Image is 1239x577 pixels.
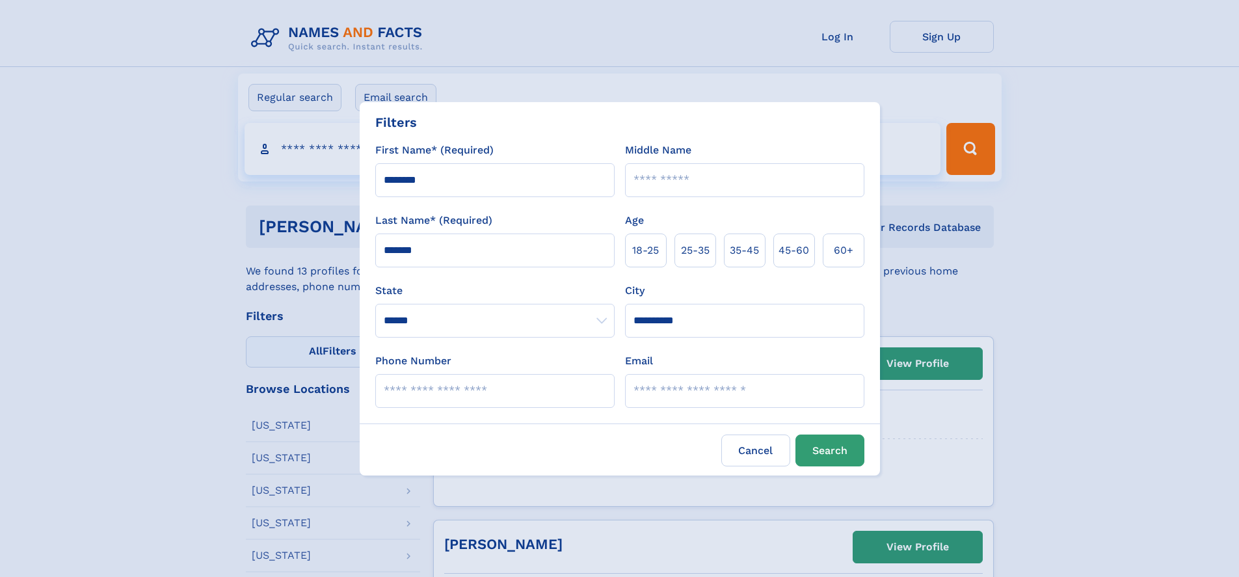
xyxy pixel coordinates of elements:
[375,113,417,132] div: Filters
[375,142,494,158] label: First Name* (Required)
[834,243,853,258] span: 60+
[375,213,492,228] label: Last Name* (Required)
[681,243,710,258] span: 25‑35
[375,353,451,369] label: Phone Number
[625,213,644,228] label: Age
[625,353,653,369] label: Email
[625,283,645,299] label: City
[625,142,691,158] label: Middle Name
[795,435,864,466] button: Search
[721,435,790,466] label: Cancel
[632,243,659,258] span: 18‑25
[730,243,759,258] span: 35‑45
[779,243,809,258] span: 45‑60
[375,283,615,299] label: State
